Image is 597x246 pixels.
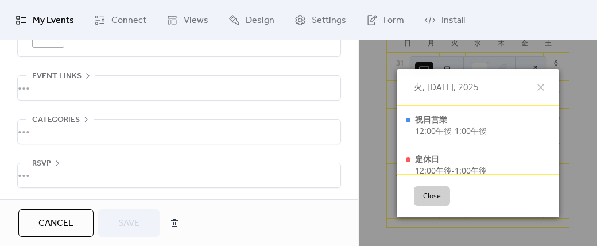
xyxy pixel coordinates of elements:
div: 定休日 [415,153,487,165]
a: Form [358,5,413,36]
span: Settings [312,14,346,28]
a: Connect [86,5,155,36]
span: Categories [32,113,80,127]
span: RSVP [32,157,51,171]
button: Cancel [18,209,94,237]
span: Form [383,14,404,28]
span: Design [246,14,274,28]
span: Install [441,14,465,28]
span: Connect [111,14,146,28]
span: My Events [33,14,74,28]
div: ••• [18,163,340,187]
span: - [452,165,455,176]
span: 12:00午後 [415,125,452,136]
span: Event links [32,70,82,83]
span: 12:00午後 [415,165,452,176]
button: Close [414,186,450,206]
span: 1:00午後 [455,165,487,176]
span: 火, [DATE], 2025 [414,80,479,94]
div: ••• [18,76,340,100]
a: Install [416,5,474,36]
a: Settings [286,5,355,36]
div: ••• [18,120,340,144]
span: 1:00午後 [455,125,487,136]
a: Views [158,5,217,36]
span: Views [184,14,208,28]
div: 祝日営業 [415,114,487,125]
span: Cancel [38,217,73,230]
a: My Events [7,5,83,36]
span: - [452,125,455,136]
a: Design [220,5,283,36]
